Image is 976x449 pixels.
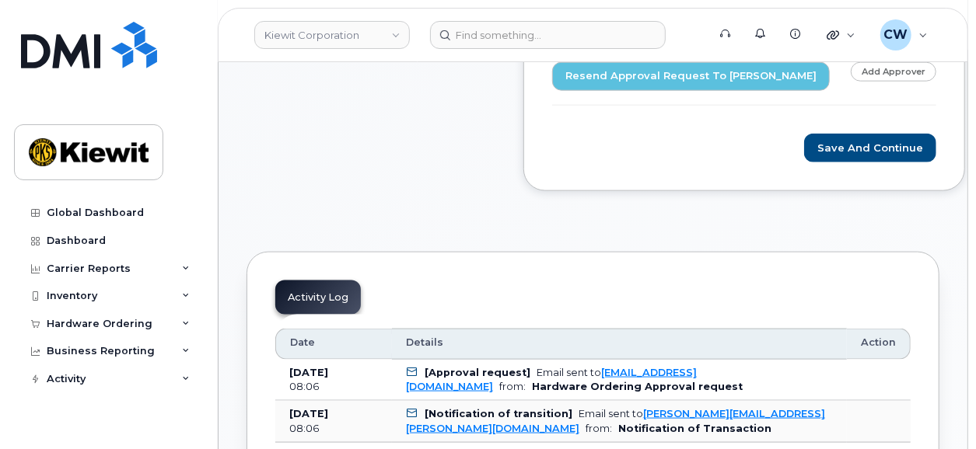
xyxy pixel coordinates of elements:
b: [DATE] [289,367,328,378]
a: Resend Approval Request to [PERSON_NAME] [552,62,830,91]
div: Corey Wagg [869,19,939,50]
b: [Approval request] [425,367,530,378]
span: from: [499,381,526,392]
span: Date [290,336,315,350]
input: Find something... [430,21,666,49]
b: [DATE] [289,408,328,419]
span: CW [883,26,908,44]
div: 08:06 [289,380,378,394]
button: Save and Continue [804,134,936,162]
span: Details [406,336,443,350]
b: Hardware Ordering Approval request [532,381,743,392]
a: [PERSON_NAME][EMAIL_ADDRESS][PERSON_NAME][DOMAIN_NAME] [406,408,825,433]
div: Quicklinks [816,19,866,50]
div: Email sent to [406,408,825,433]
a: Add Approver [851,62,936,82]
div: Email sent to [406,367,697,392]
b: Notification of Transaction [618,423,771,434]
iframe: Messenger Launcher [908,381,964,437]
div: 08:06 [289,422,378,436]
th: Action [847,329,911,360]
span: from: [586,423,612,434]
b: [Notification of transition] [425,408,572,419]
a: Kiewit Corporation [254,21,410,49]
